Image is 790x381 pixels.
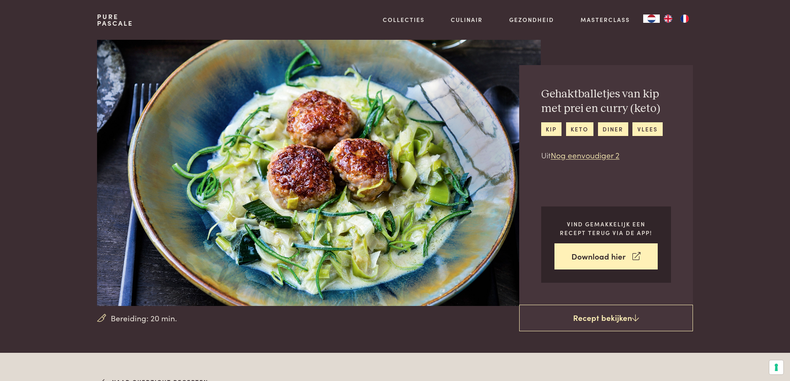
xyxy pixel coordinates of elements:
span: Bereiding: 20 min. [111,312,177,324]
p: Uit [541,149,671,161]
ul: Language list [660,15,693,23]
a: NL [643,15,660,23]
a: Culinair [451,15,483,24]
a: Recept bekijken [519,305,693,331]
button: Uw voorkeuren voor toestemming voor trackingtechnologieën [769,360,783,374]
div: Language [643,15,660,23]
p: Vind gemakkelijk een recept terug via de app! [554,220,658,237]
a: Nog eenvoudiger 2 [551,149,620,160]
a: diner [598,122,628,136]
a: kip [541,122,562,136]
h2: Gehaktballetjes van kip met prei en curry (keto) [541,87,671,116]
img: Gehaktballetjes van kip met prei en curry (keto) [97,40,540,306]
a: Download hier [554,243,658,269]
a: Collecties [383,15,425,24]
a: vlees [632,122,662,136]
a: Masterclass [581,15,630,24]
a: FR [676,15,693,23]
a: Gezondheid [509,15,554,24]
a: PurePascale [97,13,133,27]
a: EN [660,15,676,23]
a: keto [566,122,593,136]
aside: Language selected: Nederlands [643,15,693,23]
